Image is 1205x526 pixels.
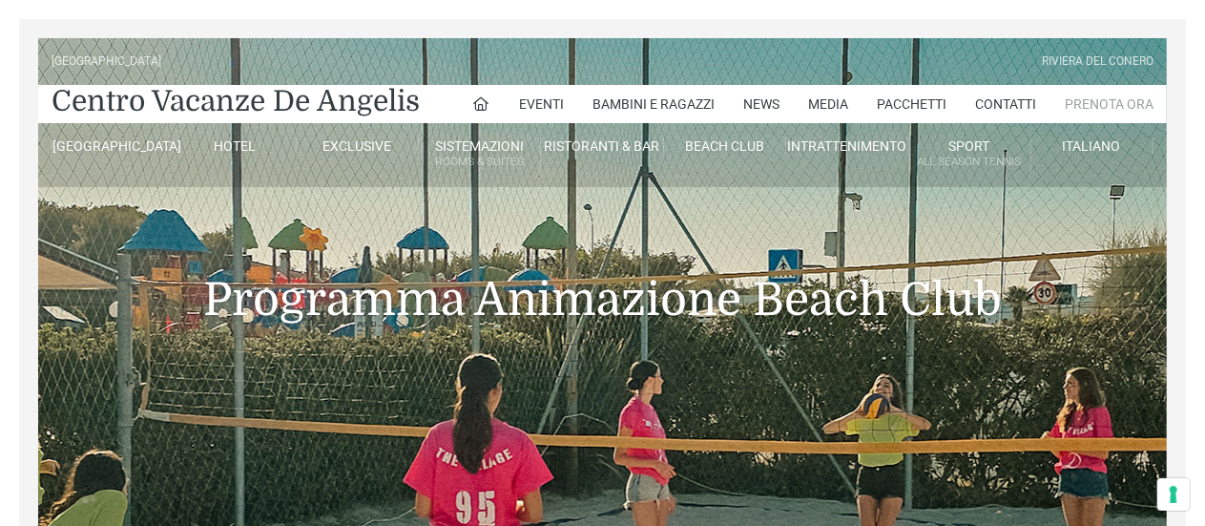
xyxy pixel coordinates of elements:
a: Prenota Ora [1065,85,1153,123]
a: Bambini e Ragazzi [592,85,715,123]
a: Italiano [1031,137,1153,155]
a: Media [808,85,848,123]
div: Riviera Del Conero [1042,53,1153,71]
a: Beach Club [664,137,786,155]
a: SistemazioniRooms & Suites [419,137,541,173]
a: SportAll Season Tennis [908,137,1030,173]
button: Le tue preferenze relative al consenso per le tecnologie di tracciamento [1157,478,1190,511]
a: Hotel [174,137,296,155]
h1: Programma Animazione Beach Club [52,187,1153,355]
span: Italiano [1063,138,1121,154]
a: News [743,85,779,123]
a: Contatti [975,85,1036,123]
small: Rooms & Suites [419,153,540,171]
a: Intrattenimento [786,137,908,155]
a: Ristoranti & Bar [541,137,663,155]
a: Eventi [519,85,564,123]
a: Exclusive [297,137,419,155]
small: All Season Tennis [908,153,1029,171]
a: [GEOGRAPHIC_DATA] [52,137,174,155]
a: Pacchetti [877,85,946,123]
div: [GEOGRAPHIC_DATA] [52,53,161,71]
a: Centro Vacanze De Angelis [52,82,420,120]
